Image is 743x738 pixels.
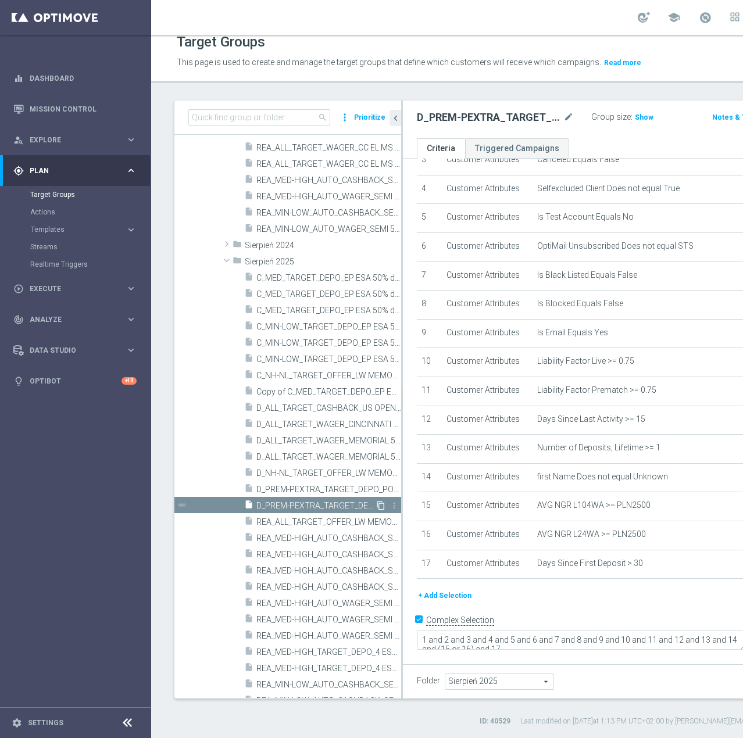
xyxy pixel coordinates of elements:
button: Read more [603,56,642,69]
i: insert_drive_file [244,435,253,448]
td: 6 [417,232,442,261]
span: school [667,11,680,24]
h2: D_PREM-PEXTRA_TARGET_DEPO_POWROT LIG 100% do 1000 PLN_140825 [417,110,561,124]
i: insert_drive_file [244,695,253,708]
span: Templates [31,226,114,233]
button: chevron_left [390,110,401,126]
input: Quick find group or folder [188,109,330,126]
i: keyboard_arrow_right [126,314,137,325]
span: REA_MED-HIGH_AUTO_CASHBACK_SEMI 50% do 300 PLN push_190825 [256,566,401,576]
div: Target Groups [30,186,150,203]
a: Optibot [30,366,122,396]
span: OptiMail Unsubscribed Does not equal STS [537,241,694,251]
div: person_search Explore keyboard_arrow_right [13,135,137,145]
td: 8 [417,291,442,320]
i: keyboard_arrow_right [126,165,137,176]
button: Mission Control [13,105,137,114]
i: lightbulb [13,376,24,386]
span: Is Blocked Equals False [537,299,623,309]
i: more_vert [339,109,351,126]
div: Actions [30,203,150,221]
td: 13 [417,435,442,464]
button: gps_fixed Plan keyboard_arrow_right [13,166,137,175]
i: insert_drive_file [244,370,253,383]
i: insert_drive_file [244,565,253,578]
td: Customer Attributes [442,348,533,377]
label: Group size [591,112,631,122]
span: D_PREM-PEXTRA_TARGET_DEPO_POWROT LIG 100% do 1000 PLN sms_140825 [256,485,401,495]
span: search [318,113,327,122]
span: C_MIN-LOW_TARGET_DEPO_EP ESA 50% do 100 zl_050825 [256,354,401,364]
span: C_MIN-LOW_TARGET_DEPO_EP ESA 50% do 100 zl part 2_050825 [256,322,401,332]
span: REA_MIN-LOW_AUTO_CASHBACK_SEMI 50% do 100 PLN push_050825 [256,680,401,690]
i: insert_drive_file [244,614,253,627]
td: Customer Attributes [442,291,533,320]
span: REA_MED-HIGH_AUTO_WAGER_SEMI 50% do 300 PLN push_031025 [256,192,401,202]
span: Show [635,113,653,121]
td: 4 [417,175,442,204]
label: : [631,112,633,122]
span: REA_MED-HIGH_AUTO_CASHBACK_SEMI 50% do 300 PLN push_120825 [256,550,401,560]
span: D_ALL_TARGET_CASHBACK_US OPEN 50% 300 sms_240825 [256,403,401,413]
span: C_NH-NL_TARGET_OFFER_LW MEMORIAL_290825 [256,371,401,381]
span: REA_MED-HIGH_AUTO_CASHBACK_SEMI 50% do 300 PLN push_071025 [256,175,401,185]
span: REA_MIN-LOW_AUTO_WAGER_SEMI 50% do 100 PLN push_031025 [256,224,401,234]
td: Customer Attributes [442,492,533,521]
span: Is Black Listed Equals False [537,270,637,280]
i: insert_drive_file [244,516,253,529]
div: Explore [13,135,126,145]
i: insert_drive_file [244,321,253,334]
i: insert_drive_file [244,288,253,302]
span: REA_MED-HIGH_TARGET_DEPO_4 ESA 50% do 300 zl push_080825 [256,647,401,657]
td: Customer Attributes [442,521,533,550]
a: Realtime Triggers [30,260,121,269]
label: ID: 40529 [480,716,510,726]
div: Analyze [13,314,126,325]
div: Templates [31,226,126,233]
i: insert_drive_file [244,646,253,660]
i: insert_drive_file [244,418,253,432]
td: Customer Attributes [442,175,533,204]
div: +10 [122,377,137,385]
a: Streams [30,242,121,252]
div: Dashboard [13,63,137,94]
div: play_circle_outline Execute keyboard_arrow_right [13,284,137,293]
td: Customer Attributes [442,463,533,492]
i: insert_drive_file [244,451,253,464]
td: Customer Attributes [442,377,533,406]
i: insert_drive_file [244,630,253,643]
button: Templates keyboard_arrow_right [30,225,137,234]
td: Customer Attributes [442,146,533,175]
span: Days Since First Deposit > 30 [537,558,643,568]
a: Settings [28,719,63,726]
span: Copy of C_MED_TARGET_DEPO_EP ESA 50% do 300 zl sms_050825 [256,387,401,397]
i: gps_fixed [13,166,24,176]
a: Target Groups [30,190,121,199]
span: REA_MED-HIGH_AUTO_WAGER_SEMI 50% do 300 PLN push_150825 [256,599,401,608]
i: folder [233,256,242,269]
i: person_search [13,135,24,145]
div: equalizer Dashboard [13,74,137,83]
i: mode_edit [563,110,574,124]
td: 7 [417,261,442,291]
span: C_MED_TARGET_DEPO_EP ESA 50% do 300 zl part 2_050825 [256,273,401,283]
i: insert_drive_file [244,272,253,285]
span: Liability Factor Live >= 0.75 [537,356,634,366]
i: keyboard_arrow_right [126,134,137,145]
a: Triggered Campaigns [465,138,569,159]
i: track_changes [13,314,24,325]
i: insert_drive_file [244,386,253,399]
span: This page is used to create and manage the target groups that define which customers will receive... [177,58,601,67]
button: Prioritize [352,110,387,126]
td: 15 [417,492,442,521]
span: AVG NGR L104WA >= PLN2500 [537,500,651,510]
span: REA_MED-HIGH_AUTO_WAGER_SEMI 50% do 300 PLN push_220825 [256,615,401,625]
span: D_ALL_TARGET_WAGER_MEMORIAL 50% do 300 PLN_280825 [256,452,401,462]
div: track_changes Analyze keyboard_arrow_right [13,315,137,324]
button: lightbulb Optibot +10 [13,377,137,386]
td: Customer Attributes [442,261,533,291]
span: Data Studio [30,347,126,354]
